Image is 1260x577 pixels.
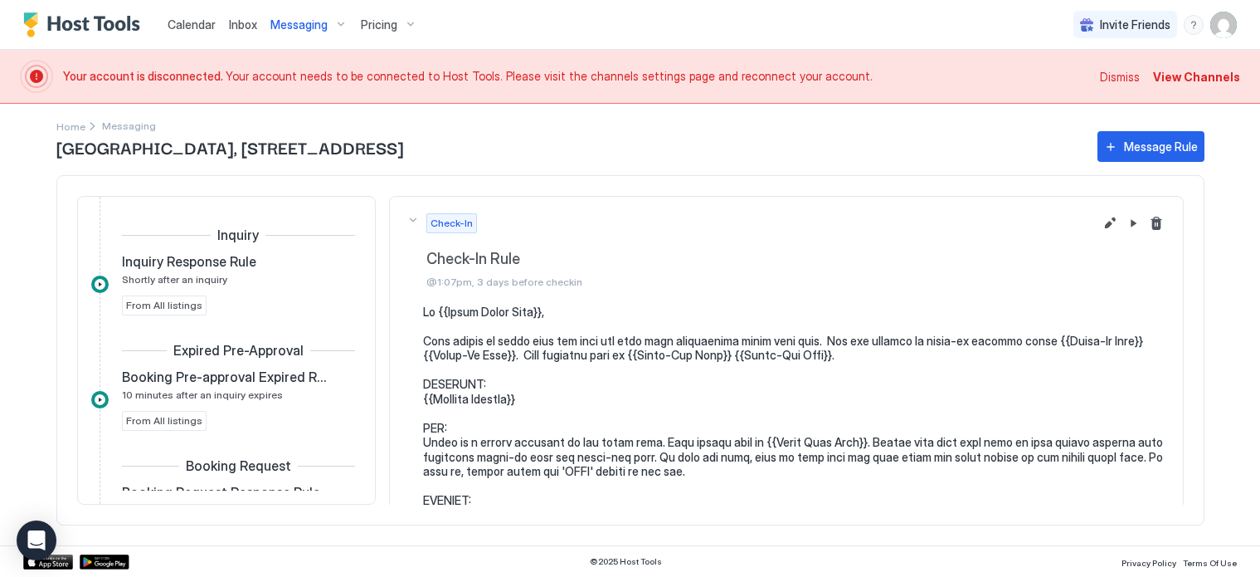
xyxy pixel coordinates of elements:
[126,413,202,428] span: From All listings
[56,134,1081,159] span: [GEOGRAPHIC_DATA], [STREET_ADDRESS]
[270,17,328,32] span: Messaging
[122,253,256,270] span: Inquiry Response Rule
[122,273,227,286] span: Shortly after an inquiry
[122,369,328,385] span: Booking Pre-approval Expired Rule
[590,556,662,567] span: © 2025 Host Tools
[1121,558,1176,568] span: Privacy Policy
[56,117,85,134] div: Breadcrumb
[122,389,283,401] span: 10 minutes after an inquiry expires
[23,12,148,37] a: Host Tools Logo
[426,250,1093,269] span: Check-In Rule
[229,16,257,33] a: Inbox
[229,17,257,32] span: Inbox
[63,69,226,83] span: Your account is disconnected.
[1100,68,1140,86] div: Dismiss
[431,216,473,231] span: Check-In
[168,17,216,32] span: Calendar
[1124,138,1198,155] div: Message Rule
[1210,12,1237,38] div: User profile
[426,276,1093,288] span: @1:07pm, 3 days before checkin
[361,17,397,32] span: Pricing
[122,484,320,501] span: Booking Request Response Rule
[1146,213,1166,233] button: Delete message rule
[1183,553,1237,570] a: Terms Of Use
[173,342,304,359] span: Expired Pre-Approval
[63,69,1090,84] span: Your account needs to be connected to Host Tools. Please visit the channels settings page and rec...
[23,555,73,570] a: App Store
[1184,15,1204,35] div: menu
[1121,553,1176,570] a: Privacy Policy
[1100,17,1170,32] span: Invite Friends
[126,298,202,313] span: From All listings
[102,120,156,132] span: Breadcrumb
[17,521,56,560] div: Open Intercom Messenger
[80,555,129,570] a: Google Play Store
[56,120,85,133] span: Home
[217,227,259,243] span: Inquiry
[1097,131,1204,162] button: Message Rule
[186,457,291,474] span: Booking Request
[1183,558,1237,568] span: Terms Of Use
[1123,213,1143,233] button: Pause Message Rule
[56,117,85,134] a: Home
[168,16,216,33] a: Calendar
[1100,213,1120,233] button: Edit message rule
[1153,68,1240,86] div: View Channels
[390,197,1183,305] button: Check-InCheck-In Rule@1:07pm, 3 days before checkinEdit message rulePause Message RuleDelete mess...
